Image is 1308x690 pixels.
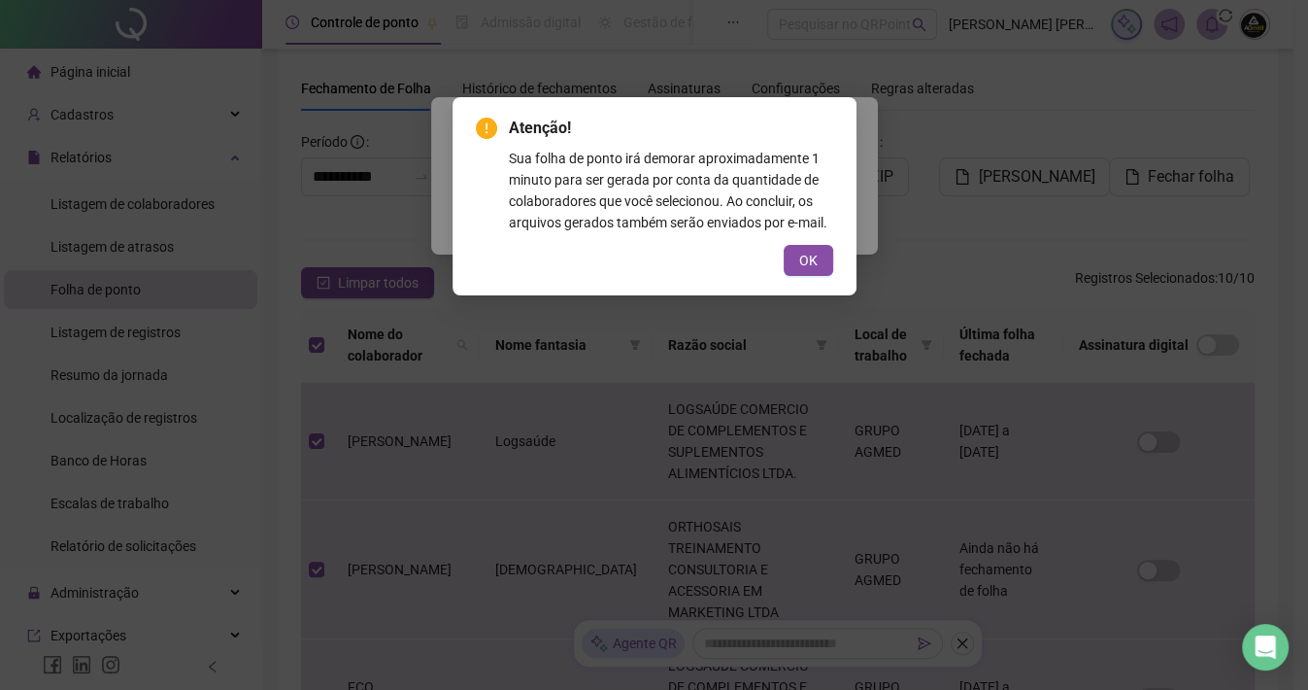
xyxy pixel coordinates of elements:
[799,250,818,271] span: OK
[476,118,497,139] span: exclamation-circle
[1242,624,1289,671] div: Open Intercom Messenger
[784,245,833,276] button: OK
[509,148,833,233] div: Sua folha de ponto irá demorar aproximadamente 1 minuto para ser gerada por conta da quantidade d...
[509,117,833,140] span: Atenção!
